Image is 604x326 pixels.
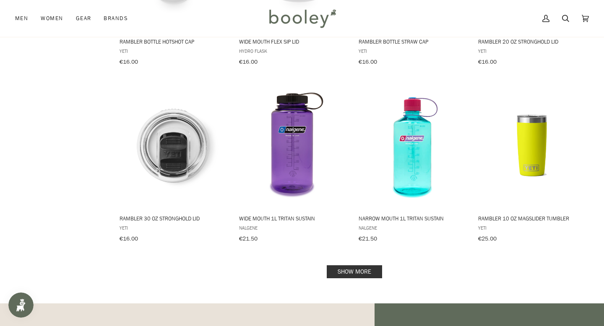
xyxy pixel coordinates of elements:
a: Rambler 10 oz MagSlider Tumbler [477,83,587,245]
span: Rambler Bottle Straw Cap [359,38,466,45]
span: €21.50 [359,235,377,243]
img: Yeti Rambler 30 oz Stronghold Lid - Booley Galway [118,91,228,200]
span: Women [41,14,63,23]
span: Nalgene [359,224,466,231]
img: Nalgene Wide Mouth 1L Tritan Sustain Purple - Booley Galway [238,91,348,200]
span: €21.50 [239,235,258,243]
span: YETI [359,47,466,54]
span: €16.00 [478,58,497,66]
span: Rambler 20 oz Stronghold Lid [478,38,586,45]
img: Booley [266,6,339,31]
span: Hydro Flask [239,47,346,54]
span: €16.00 [359,58,377,66]
span: €25.00 [478,235,497,243]
span: Brands [104,14,128,23]
a: Show more [327,265,382,278]
span: €16.00 [239,58,258,66]
span: YETI [478,224,586,231]
span: Narrow Mouth 1L Tritan Sustain [359,215,466,222]
span: YETI [478,47,586,54]
span: YETI [120,47,227,54]
a: Wide Mouth 1L Tritan Sustain [238,83,348,245]
span: Rambler 30 oz Stronghold Lid [120,215,227,222]
span: €16.00 [120,58,138,66]
img: Nalgene Narrow Mouth 1L Tritan Sustain Surfer - Booley Galway [357,91,467,200]
span: Rambler 10 oz MagSlider Tumbler [478,215,586,222]
span: Nalgene [239,224,346,231]
div: Pagination [120,268,589,276]
iframe: Button to open loyalty program pop-up [8,292,34,318]
span: YETI [120,224,227,231]
a: Narrow Mouth 1L Tritan Sustain [357,83,467,245]
span: Gear [76,14,91,23]
img: Yeti Rambler 10 oz MagSlider Tumbler Firefly Yellow - Booley Galway [477,91,587,200]
span: Wide Mouth Flex Sip Lid [239,38,346,45]
span: Rambler Bottle HotShot Cap [120,38,227,45]
span: Wide Mouth 1L Tritan Sustain [239,215,346,222]
span: Men [15,14,28,23]
a: Rambler 30 oz Stronghold Lid [118,83,228,245]
span: €16.00 [120,235,138,243]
